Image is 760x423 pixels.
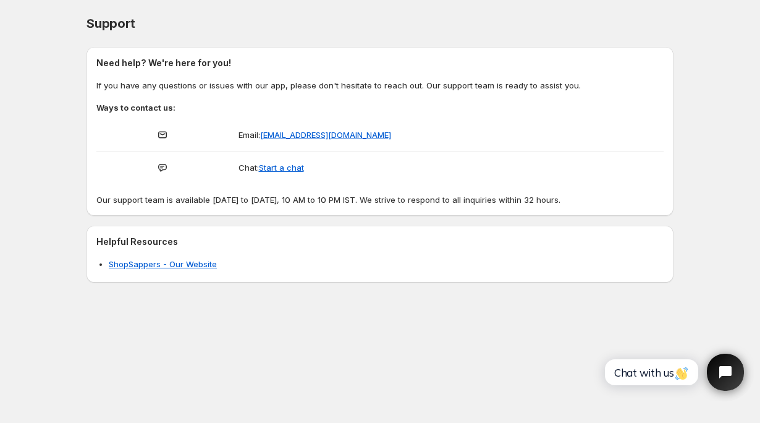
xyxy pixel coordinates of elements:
h2: Helpful Resources [96,236,664,248]
h2: Need help? We're here for you! [96,57,664,69]
iframe: Tidio Chat [591,343,754,401]
span: Support [87,16,135,31]
p: If you have any questions or issues with our app, please don't hesitate to reach out. Our support... [96,79,664,92]
span: Chat: [239,163,259,173]
span: Email: [239,130,260,140]
h3: Ways to contact us: [96,101,664,114]
p: Our support team is available [DATE] to [DATE], 10 AM to 10 PM IST. We strive to respond to all i... [96,194,664,206]
button: Start a chat [259,163,304,173]
a: [EMAIL_ADDRESS][DOMAIN_NAME] [260,130,391,140]
a: ShopSappers - Our Website [109,259,217,269]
